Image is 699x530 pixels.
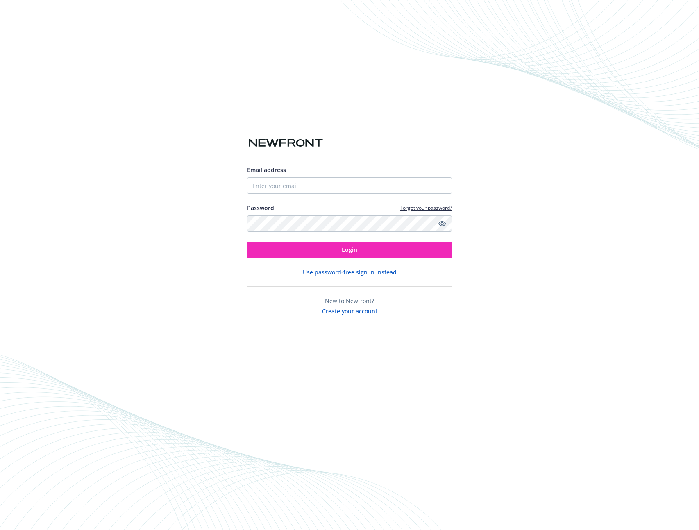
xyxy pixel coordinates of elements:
[247,136,325,150] img: Newfront logo
[247,166,286,174] span: Email address
[342,246,357,254] span: Login
[322,305,377,315] button: Create your account
[325,297,374,305] span: New to Newfront?
[247,204,274,212] label: Password
[247,215,452,232] input: Enter your password
[303,268,397,276] button: Use password-free sign in instead
[400,204,452,211] a: Forgot your password?
[437,219,447,229] a: Show password
[247,177,452,194] input: Enter your email
[247,242,452,258] button: Login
